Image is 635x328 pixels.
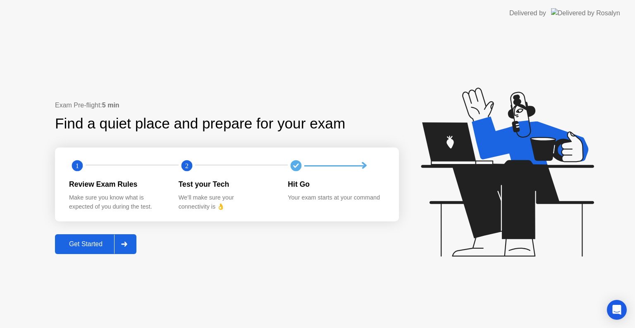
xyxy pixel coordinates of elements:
[607,300,627,320] div: Open Intercom Messenger
[509,8,546,18] div: Delivered by
[55,113,346,135] div: Find a quiet place and prepare for your exam
[185,162,189,170] text: 2
[76,162,79,170] text: 1
[179,179,275,190] div: Test your Tech
[55,100,399,110] div: Exam Pre-flight:
[57,240,114,248] div: Get Started
[288,179,384,190] div: Hit Go
[69,193,165,211] div: Make sure you know what is expected of you during the test.
[102,102,119,109] b: 5 min
[551,8,620,18] img: Delivered by Rosalyn
[288,193,384,202] div: Your exam starts at your command
[55,234,136,254] button: Get Started
[69,179,165,190] div: Review Exam Rules
[179,193,275,211] div: We’ll make sure your connectivity is 👌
